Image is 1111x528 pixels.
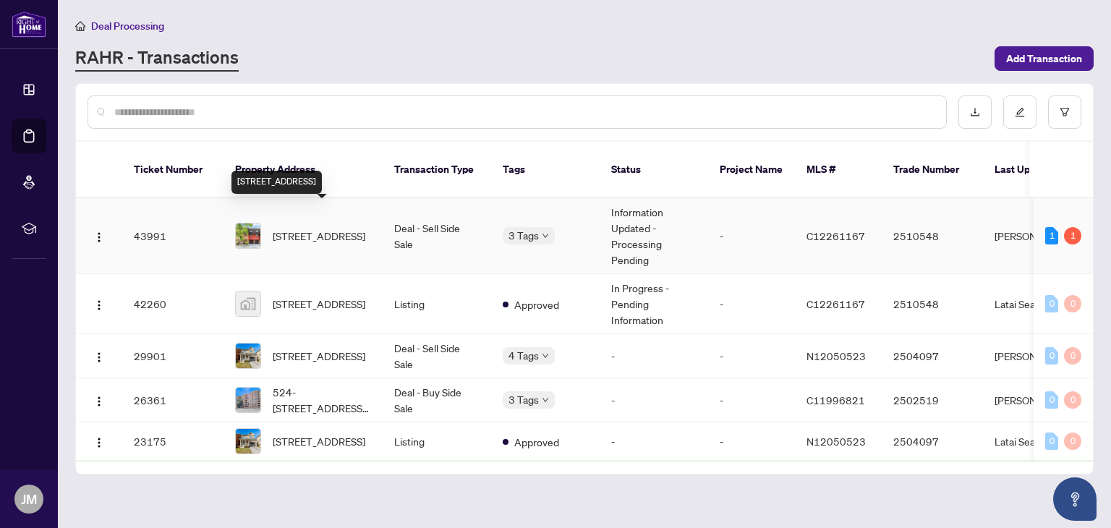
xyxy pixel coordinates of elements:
[75,46,239,72] a: RAHR - Transactions
[708,422,795,461] td: -
[708,142,795,198] th: Project Name
[273,296,365,312] span: [STREET_ADDRESS]
[806,393,865,406] span: C11996821
[12,11,46,38] img: logo
[542,232,549,239] span: down
[708,334,795,378] td: -
[273,433,365,449] span: [STREET_ADDRESS]
[88,388,111,412] button: Logo
[383,378,491,422] td: Deal - Buy Side Sale
[93,299,105,311] img: Logo
[1064,295,1081,312] div: 0
[383,274,491,334] td: Listing
[882,422,983,461] td: 2504097
[514,434,559,450] span: Approved
[1048,95,1081,129] button: filter
[806,435,866,448] span: N12050523
[882,334,983,378] td: 2504097
[93,231,105,243] img: Logo
[122,142,224,198] th: Ticket Number
[122,378,224,422] td: 26361
[88,430,111,453] button: Logo
[93,437,105,448] img: Logo
[508,347,539,364] span: 4 Tags
[1064,227,1081,244] div: 1
[542,352,549,359] span: down
[995,46,1094,71] button: Add Transaction
[1064,433,1081,450] div: 0
[122,198,224,274] td: 43991
[1064,347,1081,365] div: 0
[795,142,882,198] th: MLS #
[224,142,383,198] th: Property Address
[273,348,365,364] span: [STREET_ADDRESS]
[983,422,1091,461] td: Latai Seadat
[122,422,224,461] td: 23175
[1053,477,1097,521] button: Open asap
[983,142,1091,198] th: Last Updated By
[1006,47,1082,70] span: Add Transaction
[600,334,708,378] td: -
[1060,107,1070,117] span: filter
[806,349,866,362] span: N12050523
[91,20,164,33] span: Deal Processing
[88,292,111,315] button: Logo
[273,228,365,244] span: [STREET_ADDRESS]
[983,334,1091,378] td: [PERSON_NAME]
[983,198,1091,274] td: [PERSON_NAME]
[1045,295,1058,312] div: 0
[383,198,491,274] td: Deal - Sell Side Sale
[383,334,491,378] td: Deal - Sell Side Sale
[970,107,980,117] span: download
[542,396,549,404] span: down
[600,142,708,198] th: Status
[383,422,491,461] td: Listing
[882,142,983,198] th: Trade Number
[1045,391,1058,409] div: 0
[1045,433,1058,450] div: 0
[600,422,708,461] td: -
[882,274,983,334] td: 2510548
[93,352,105,363] img: Logo
[75,21,85,31] span: home
[88,224,111,247] button: Logo
[236,344,260,368] img: thumbnail-img
[882,198,983,274] td: 2510548
[600,198,708,274] td: Information Updated - Processing Pending
[1003,95,1036,129] button: edit
[88,344,111,367] button: Logo
[236,223,260,248] img: thumbnail-img
[231,171,322,194] div: [STREET_ADDRESS]
[882,378,983,422] td: 2502519
[708,274,795,334] td: -
[491,142,600,198] th: Tags
[236,429,260,454] img: thumbnail-img
[122,334,224,378] td: 29901
[983,274,1091,334] td: Latai Seadat
[122,274,224,334] td: 42260
[958,95,992,129] button: download
[983,378,1091,422] td: [PERSON_NAME]
[806,229,865,242] span: C12261167
[708,198,795,274] td: -
[21,489,37,509] span: JM
[508,391,539,408] span: 3 Tags
[806,297,865,310] span: C12261167
[1045,227,1058,244] div: 1
[708,378,795,422] td: -
[1064,391,1081,409] div: 0
[600,378,708,422] td: -
[514,297,559,312] span: Approved
[273,384,371,416] span: 524-[STREET_ADDRESS][PERSON_NAME]
[236,388,260,412] img: thumbnail-img
[1015,107,1025,117] span: edit
[93,396,105,407] img: Logo
[600,274,708,334] td: In Progress - Pending Information
[236,291,260,316] img: thumbnail-img
[1045,347,1058,365] div: 0
[383,142,491,198] th: Transaction Type
[508,227,539,244] span: 3 Tags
